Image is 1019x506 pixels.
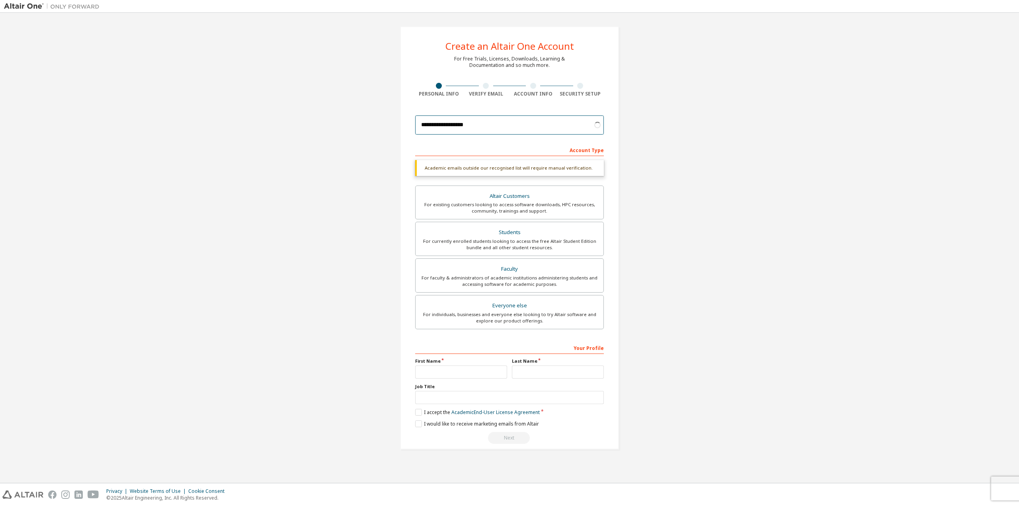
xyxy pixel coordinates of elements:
label: First Name [415,358,507,364]
div: For individuals, businesses and everyone else looking to try Altair software and explore our prod... [420,311,599,324]
div: Account Type [415,143,604,156]
div: For existing customers looking to access software downloads, HPC resources, community, trainings ... [420,201,599,214]
div: Cookie Consent [188,488,229,494]
div: Website Terms of Use [130,488,188,494]
div: For faculty & administrators of academic institutions administering students and accessing softwa... [420,275,599,287]
a: Academic End-User License Agreement [451,409,540,416]
img: Altair One [4,2,103,10]
img: facebook.svg [48,490,57,499]
div: Please wait while checking email ... [415,432,604,444]
img: linkedin.svg [74,490,83,499]
div: Everyone else [420,300,599,311]
img: instagram.svg [61,490,70,499]
label: I accept the [415,409,540,416]
label: Job Title [415,383,604,390]
div: Privacy [106,488,130,494]
div: Security Setup [557,91,604,97]
div: Account Info [509,91,557,97]
img: altair_logo.svg [2,490,43,499]
p: © 2025 Altair Engineering, Inc. All Rights Reserved. [106,494,229,501]
div: For Free Trials, Licenses, Downloads, Learning & Documentation and so much more. [454,56,565,68]
div: Students [420,227,599,238]
label: Last Name [512,358,604,364]
div: Faculty [420,264,599,275]
div: Academic emails outside our recognised list will require manual verification. [415,160,604,176]
div: Personal Info [415,91,463,97]
div: Create an Altair One Account [445,41,574,51]
label: I would like to receive marketing emails from Altair [415,420,539,427]
img: youtube.svg [88,490,99,499]
div: Altair Customers [420,191,599,202]
div: Verify Email [463,91,510,97]
div: Your Profile [415,341,604,354]
div: For currently enrolled students looking to access the free Altair Student Edition bundle and all ... [420,238,599,251]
